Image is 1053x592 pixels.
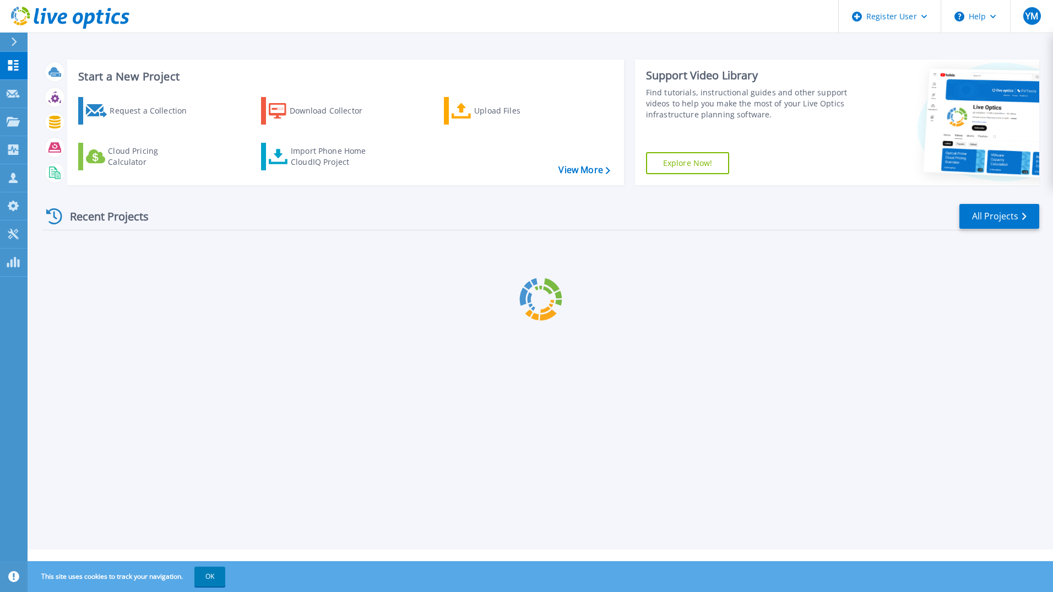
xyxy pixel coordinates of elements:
div: Import Phone Home CloudIQ Project [291,146,377,168]
button: OK [194,567,225,586]
a: Download Collector [261,97,384,125]
div: Upload Files [474,100,562,122]
a: All Projects [959,204,1039,229]
a: Request a Collection [78,97,201,125]
span: This site uses cookies to track your navigation. [30,567,225,586]
h3: Start a New Project [78,71,610,83]
div: Find tutorials, instructional guides and other support videos to help you make the most of your L... [646,87,852,120]
span: YM [1025,12,1038,20]
a: Explore Now! [646,152,730,174]
a: View More [558,165,610,175]
div: Recent Projects [42,203,164,230]
a: Upload Files [444,97,567,125]
a: Cloud Pricing Calculator [78,143,201,170]
div: Download Collector [290,100,378,122]
div: Cloud Pricing Calculator [108,146,196,168]
div: Request a Collection [110,100,198,122]
div: Support Video Library [646,68,852,83]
